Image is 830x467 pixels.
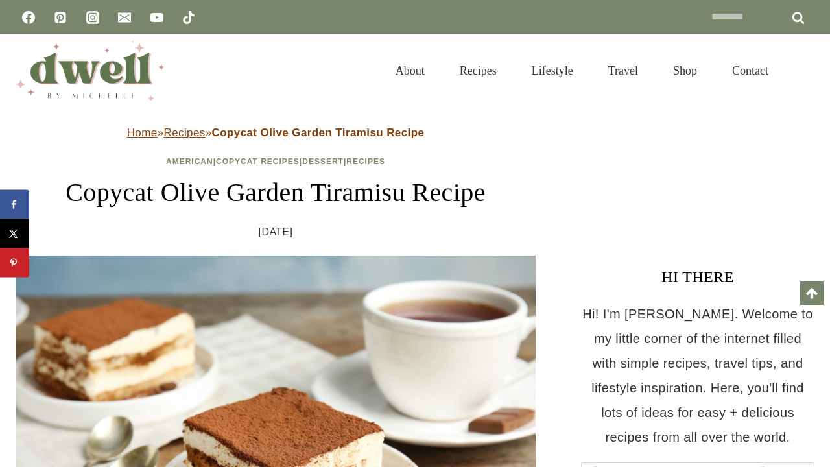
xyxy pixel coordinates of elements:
a: TikTok [176,5,202,30]
a: Home [127,126,158,139]
nav: Primary Navigation [378,48,786,93]
a: Lifestyle [514,48,591,93]
a: Shop [656,48,715,93]
a: Recipes [346,157,385,166]
a: American [166,157,213,166]
a: Copycat Recipes [216,157,300,166]
a: Contact [715,48,786,93]
a: Pinterest [47,5,73,30]
a: Email [112,5,137,30]
a: Scroll to top [800,281,824,305]
h3: HI THERE [581,265,814,289]
a: YouTube [144,5,170,30]
a: Instagram [80,5,106,30]
a: Facebook [16,5,41,30]
a: Travel [591,48,656,93]
a: Recipes [442,48,514,93]
time: [DATE] [259,222,293,242]
a: Dessert [302,157,344,166]
span: » » [127,126,425,139]
img: DWELL by michelle [16,41,165,101]
button: View Search Form [792,60,814,82]
strong: Copycat Olive Garden Tiramisu Recipe [212,126,425,139]
p: Hi! I'm [PERSON_NAME]. Welcome to my little corner of the internet filled with simple recipes, tr... [581,302,814,449]
h1: Copycat Olive Garden Tiramisu Recipe [16,173,536,212]
a: Recipes [163,126,205,139]
a: About [378,48,442,93]
span: | | | [166,157,385,166]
